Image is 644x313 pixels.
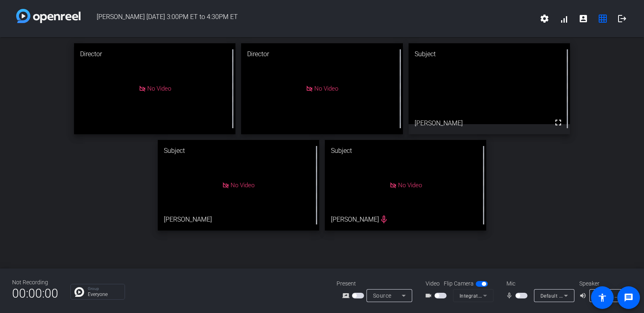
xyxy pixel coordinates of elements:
mat-icon: logout [617,14,627,23]
div: Subject [158,140,320,162]
span: Video [426,279,440,288]
div: Present [337,279,417,288]
span: No Video [147,85,171,92]
div: Subject [325,140,487,162]
span: No Video [398,182,422,189]
span: [PERSON_NAME] [DATE] 3:00PM ET to 4:30PM ET [80,9,535,28]
mat-icon: message [624,293,633,302]
p: Group [88,287,121,291]
mat-icon: grid_on [598,14,608,23]
mat-icon: account_box [578,14,588,23]
div: Subject [409,43,570,65]
mat-icon: settings [540,14,549,23]
div: Speaker [579,279,628,288]
button: signal_cellular_alt [554,9,574,28]
mat-icon: screen_share_outline [342,291,352,300]
div: Mic [498,279,579,288]
img: Chat Icon [74,287,84,297]
span: No Video [314,85,338,92]
span: No Video [231,182,254,189]
mat-icon: volume_up [579,291,589,300]
div: Director [74,43,236,65]
mat-icon: accessibility [597,293,607,302]
span: Source [373,292,392,299]
span: 00:00:00 [12,283,58,303]
p: Everyone [88,292,121,297]
mat-icon: fullscreen [553,118,563,127]
div: Not Recording [12,278,58,287]
img: white-gradient.svg [16,9,80,23]
mat-icon: mic_none [506,291,515,300]
div: Director [241,43,403,65]
mat-icon: videocam_outline [425,291,434,300]
span: Flip Camera [444,279,474,288]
